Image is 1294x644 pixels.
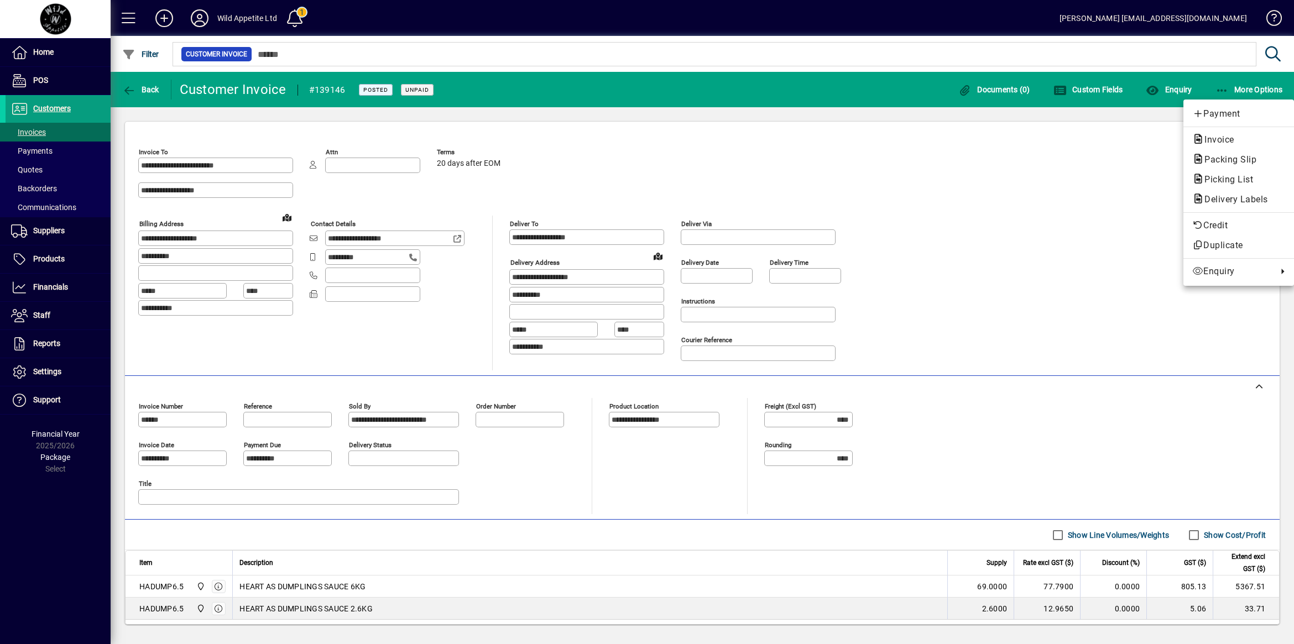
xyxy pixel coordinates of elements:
[1192,239,1285,252] span: Duplicate
[1183,104,1294,124] button: Add customer payment
[1192,134,1240,145] span: Invoice
[1192,194,1274,205] span: Delivery Labels
[1192,174,1259,185] span: Picking List
[1192,219,1285,232] span: Credit
[1192,265,1272,278] span: Enquiry
[1192,107,1285,121] span: Payment
[1192,154,1262,165] span: Packing Slip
